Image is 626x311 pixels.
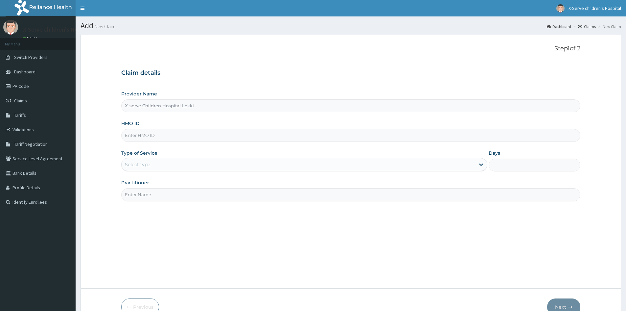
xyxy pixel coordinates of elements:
label: HMO ID [121,120,140,127]
h3: Claim details [121,69,580,77]
span: Claims [14,98,27,104]
h1: Add [81,21,621,30]
img: User Image [556,4,565,13]
span: Switch Providers [14,54,48,60]
a: Claims [578,24,596,29]
label: Type of Service [121,150,157,156]
img: User Image [3,20,18,35]
label: Provider Name [121,91,157,97]
small: New Claim [93,24,115,29]
span: Dashboard [14,69,35,75]
span: Tariff Negotiation [14,141,48,147]
input: Enter HMO ID [121,129,580,142]
span: Tariffs [14,112,26,118]
p: X-Serve children's Hospital [23,27,92,33]
li: New Claim [596,24,621,29]
label: Days [489,150,500,156]
label: Practitioner [121,179,149,186]
p: Step 1 of 2 [121,45,580,52]
a: Dashboard [547,24,571,29]
input: Enter Name [121,188,580,201]
span: X-Serve children's Hospital [568,5,621,11]
div: Select type [125,161,150,168]
a: Online [23,36,39,40]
